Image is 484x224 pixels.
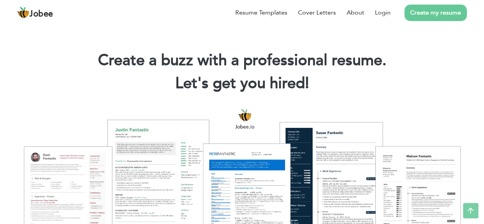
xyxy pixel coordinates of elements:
[213,73,309,94] span: get you hired!
[11,74,473,93] h2: Let's
[404,5,467,21] a: Create my resume
[235,8,287,17] a: Resume Templates
[375,8,391,17] a: Login
[29,10,53,18] span: Jobee
[298,8,336,17] a: Cover Letters
[347,8,364,17] a: About
[305,73,309,94] span: |
[11,51,473,70] h1: Create a buzz with a professional resume.
[17,7,53,19] a: Jobee
[17,7,29,19] img: jobee.io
